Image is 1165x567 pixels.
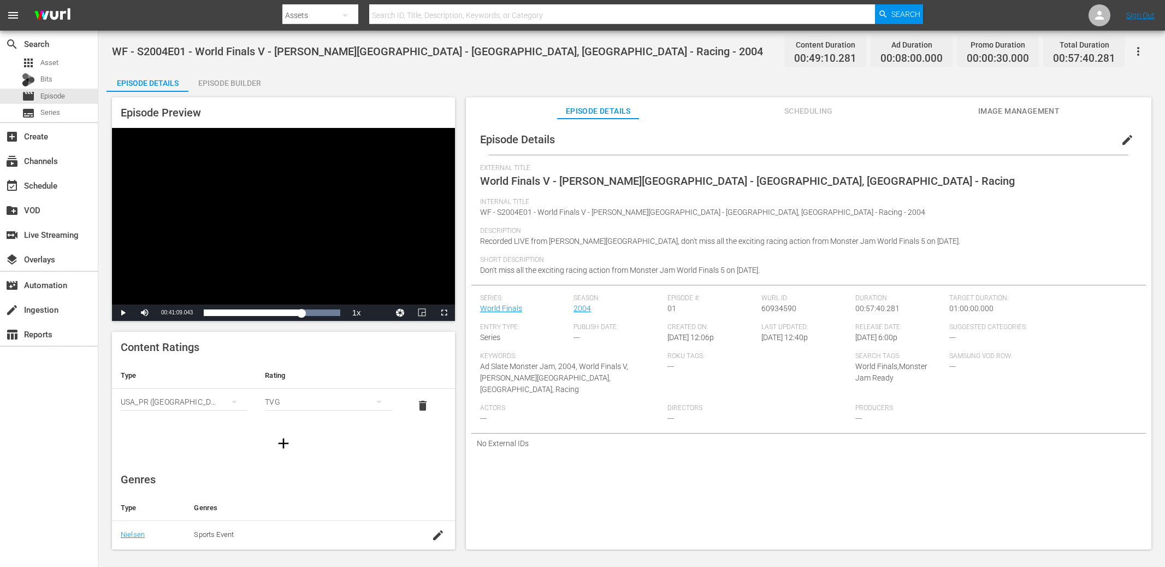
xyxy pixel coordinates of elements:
div: TVG [265,387,392,417]
div: Episode Builder [188,70,270,96]
span: 00:57:40.281 [1053,52,1115,65]
span: Producers [855,404,1038,413]
span: Last Updated: [761,323,850,332]
span: Asset [40,57,58,68]
span: World Finals,Monster Jam Ready [855,362,927,382]
span: Live Streaming [5,229,19,242]
span: Asset [22,56,35,69]
span: Genres [121,473,156,486]
span: Short Description [480,256,1132,265]
span: --- [667,414,674,423]
a: Sign Out [1126,11,1155,20]
span: Episode [22,90,35,103]
span: Roku Tags: [667,352,850,361]
span: 01 [667,304,676,313]
span: edit [1121,133,1134,147]
button: Jump To Time [389,305,411,321]
th: Rating [256,363,400,389]
span: 00:57:40.281 [855,304,900,313]
span: --- [667,362,674,371]
span: Bits [40,74,52,85]
span: event_available [5,179,19,192]
span: Image Management [978,104,1060,118]
span: Season: [573,294,662,303]
div: Content Duration [794,37,856,52]
span: Series [22,107,35,120]
span: Ingestion [5,303,19,317]
span: Directors [667,404,850,413]
span: Description [480,227,1132,236]
table: simple table [112,363,455,423]
span: WF - S2004E01 - World Finals V - [PERSON_NAME][GEOGRAPHIC_DATA] - [GEOGRAPHIC_DATA], [GEOGRAPHIC_... [112,45,763,58]
span: Samsung VOD Row: [949,352,1038,361]
div: USA_PR ([GEOGRAPHIC_DATA]) [121,387,247,417]
span: Publish Date: [573,323,662,332]
img: ans4CAIJ8jUAAAAAAAAAAAAAAAAAAAAAAAAgQb4GAAAAAAAAAAAAAAAAAAAAAAAAJMjXAAAAAAAAAAAAAAAAAAAAAAAAgAT5G... [26,3,79,28]
span: Search [891,4,920,24]
span: Channels [5,155,19,168]
span: Search [5,38,19,51]
span: Episode Details [480,133,555,146]
span: --- [480,414,487,423]
span: Target Duration: [949,294,1132,303]
span: 00:49:10.281 [794,52,856,65]
span: Episode Details [557,104,639,118]
span: Series [40,107,60,118]
span: --- [949,362,956,371]
span: VOD [5,204,19,217]
div: Bits [22,73,35,86]
button: delete [410,393,436,419]
span: --- [573,333,580,342]
span: menu [7,9,20,22]
span: Don't miss all the exciting racing action from Monster Jam World Finals 5 on [DATE]. [480,266,760,274]
span: 01:00:00.000 [949,304,993,313]
a: World Finals [480,304,522,313]
button: Playback Rate [346,305,368,321]
span: Overlays [5,253,19,266]
span: 00:00:30.000 [967,52,1029,65]
span: Entry Type: [480,323,569,332]
a: 2004 [573,304,591,313]
th: Type [112,495,185,521]
span: [DATE] 12:40p [761,333,808,342]
div: No External IDs [471,434,1146,453]
span: Episode #: [667,294,756,303]
span: Episode Preview [121,106,201,119]
button: Episode Details [107,70,188,92]
span: delete [416,399,429,412]
span: Suggested Categories: [949,323,1132,332]
span: Internal Title [480,198,1132,207]
span: Ad Slate Monster Jam, 2004, World Finals V, [PERSON_NAME][GEOGRAPHIC_DATA], [GEOGRAPHIC_DATA], Ra... [480,362,628,394]
span: Search Tags: [855,352,944,361]
button: edit [1114,127,1140,153]
span: Series: [480,294,569,303]
span: 00:08:00.000 [880,52,943,65]
button: Play [112,305,134,321]
span: Actors [480,404,663,413]
span: 00:41:09.043 [161,309,193,315]
div: Promo Duration [967,37,1029,52]
div: Progress Bar [204,309,340,316]
span: --- [855,414,862,423]
span: Automation [5,279,19,292]
a: Nielsen [121,530,145,539]
span: Wurl ID: [761,294,850,303]
button: Episode Builder [188,70,270,92]
th: Genres [185,495,418,521]
span: [DATE] 12:06p [667,333,714,342]
div: Episode Details [107,70,188,96]
span: [DATE] 6:00p [855,333,897,342]
span: Scheduling [767,104,849,118]
span: Keywords: [480,352,663,361]
button: Fullscreen [433,305,455,321]
div: Total Duration [1053,37,1115,52]
div: Ad Duration [880,37,943,52]
span: External Title [480,164,1132,173]
span: 60934590 [761,304,796,313]
span: Duration: [855,294,944,303]
span: Episode [40,91,65,102]
span: Create [5,130,19,143]
span: Content Ratings [121,341,199,354]
span: WF - S2004E01 - World Finals V - [PERSON_NAME][GEOGRAPHIC_DATA] - [GEOGRAPHIC_DATA], [GEOGRAPHIC_... [480,208,925,217]
span: Reports [5,328,19,341]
